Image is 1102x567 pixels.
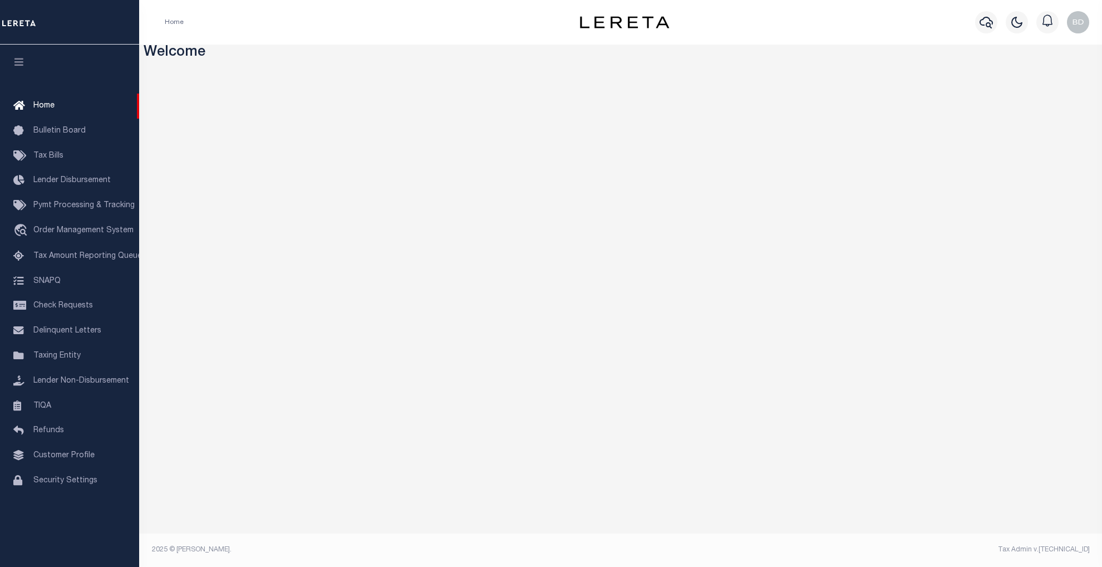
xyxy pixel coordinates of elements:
img: svg+xml;base64,PHN2ZyB4bWxucz0iaHR0cDovL3d3dy53My5vcmcvMjAwMC9zdmciIHBvaW50ZXItZXZlbnRzPSJub25lIi... [1067,11,1089,33]
i: travel_explore [13,224,31,238]
span: Pymt Processing & Tracking [33,202,135,209]
div: 2025 © [PERSON_NAME]. [144,545,621,555]
span: Taxing Entity [33,352,81,360]
span: Refunds [33,427,64,434]
div: Tax Admin v.[TECHNICAL_ID] [629,545,1090,555]
img: logo-dark.svg [580,16,669,28]
span: Order Management System [33,227,134,234]
li: Home [165,17,184,27]
span: Bulletin Board [33,127,86,135]
h3: Welcome [144,45,1098,62]
span: Home [33,102,55,110]
span: Check Requests [33,302,93,310]
span: Lender Disbursement [33,177,111,184]
span: Security Settings [33,477,97,485]
span: SNAPQ [33,277,61,285]
span: Lender Non-Disbursement [33,377,129,385]
span: TIQA [33,402,51,409]
span: Customer Profile [33,452,95,460]
span: Tax Bills [33,152,63,160]
span: Delinquent Letters [33,327,101,335]
span: Tax Amount Reporting Queue [33,252,142,260]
